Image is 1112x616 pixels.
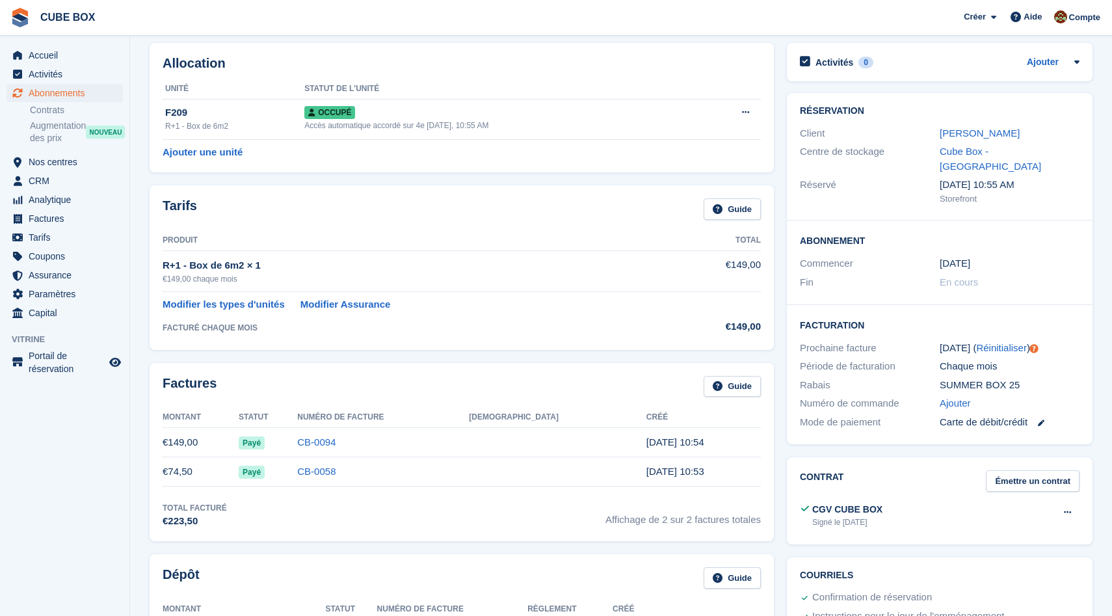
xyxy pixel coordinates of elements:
th: Total [681,230,761,251]
span: Capital [29,304,107,322]
span: Portail de réservation [29,349,107,375]
a: menu [7,84,123,102]
th: Numéro de facture [297,407,469,428]
time: 2025-07-03 22:00:00 UTC [940,256,970,271]
div: Centre de stockage [800,144,940,174]
div: Total facturé [163,502,227,514]
span: Aide [1024,10,1042,23]
div: CGV CUBE BOX [812,503,882,516]
span: Affichage de 2 sur 2 factures totales [605,502,761,529]
div: Tooltip anchor [1028,343,1040,355]
div: [DATE] ( ) [940,341,1079,356]
a: menu [7,247,123,265]
a: Modifier les types d'unités [163,297,285,312]
div: SUMMER BOX 25 [940,378,1079,393]
div: Carte de débit/crédit [940,415,1079,430]
img: alex soubira [1054,10,1067,23]
div: R+1 - Box de 6m2 × 1 [163,258,681,273]
th: Montant [163,407,239,428]
h2: Abonnement [800,234,1079,247]
div: Signé le [DATE] [812,516,882,528]
th: Statut de l'unité [304,79,702,100]
a: CB-0094 [297,436,336,448]
div: Période de facturation [800,359,940,374]
a: menu [7,153,123,171]
span: Payé [239,466,265,479]
a: menu [7,349,123,375]
div: F209 [165,105,304,120]
div: FACTURÉ CHAQUE MOIS [163,322,681,334]
th: [DEMOGRAPHIC_DATA] [469,407,646,428]
a: menu [7,172,123,190]
div: [DATE] 10:55 AM [940,178,1079,193]
h2: Dépôt [163,567,200,589]
span: Compte [1069,11,1100,24]
span: Créer [964,10,986,23]
th: Produit [163,230,681,251]
h2: Tarifs [163,198,197,220]
a: [PERSON_NAME] [940,127,1020,139]
h2: Réservation [800,106,1079,116]
div: 0 [858,57,873,68]
span: Paramètres [29,285,107,303]
div: Mode de paiement [800,415,940,430]
time: 2025-07-04 08:53:43 UTC [646,466,704,477]
h2: Contrat [800,470,843,492]
a: Guide [704,198,761,220]
a: menu [7,65,123,83]
a: Cube Box - [GEOGRAPHIC_DATA] [940,146,1041,172]
h2: Courriels [800,570,1079,581]
a: Guide [704,376,761,397]
a: menu [7,228,123,247]
td: €149,00 [163,428,239,457]
a: Ajouter une unité [163,145,243,160]
a: menu [7,209,123,228]
div: NOUVEAU [86,126,125,139]
div: Client [800,126,940,141]
a: Modifier Assurance [300,297,391,312]
a: Boutique d'aperçu [107,355,123,370]
div: Commencer [800,256,940,271]
a: CUBE BOX [35,7,100,28]
div: €149,00 [681,319,761,334]
span: Augmentation des prix [30,120,86,144]
a: Guide [704,567,761,589]
span: CRM [29,172,107,190]
div: Prochaine facture [800,341,940,356]
span: Activités [29,65,107,83]
th: Unité [163,79,304,100]
span: Abonnements [29,84,107,102]
div: Chaque mois [940,359,1079,374]
th: Statut [239,407,297,428]
h2: Facturation [800,318,1079,331]
span: Accueil [29,46,107,64]
a: Contrats [30,104,123,116]
span: Occupé [304,106,355,119]
div: Accès automatique accordé sur 4e [DATE], 10:55 AM [304,120,702,131]
div: Fin [800,275,940,290]
td: €149,00 [681,250,761,291]
a: menu [7,46,123,64]
a: menu [7,266,123,284]
div: Storefront [940,193,1079,206]
div: Rabais [800,378,940,393]
div: Numéro de commande [800,396,940,411]
span: Tarifs [29,228,107,247]
div: R+1 - Box de 6m2 [165,120,304,132]
span: En cours [940,276,978,288]
div: Réservé [800,178,940,205]
img: stora-icon-8386f47178a22dfd0bd8f6a31ec36ba5ce8667c1dd55bd0f319d3a0aa187defe.svg [10,8,30,27]
span: Factures [29,209,107,228]
span: Vitrine [12,333,129,346]
a: menu [7,191,123,209]
a: Ajouter [1027,55,1059,70]
td: €74,50 [163,457,239,487]
h2: Allocation [163,56,761,71]
th: Créé [646,407,761,428]
span: Nos centres [29,153,107,171]
a: CB-0058 [297,466,336,477]
a: Augmentation des prix NOUVEAU [30,119,123,145]
a: Ajouter [940,396,971,411]
a: menu [7,285,123,303]
div: €149,00 chaque mois [163,273,681,285]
